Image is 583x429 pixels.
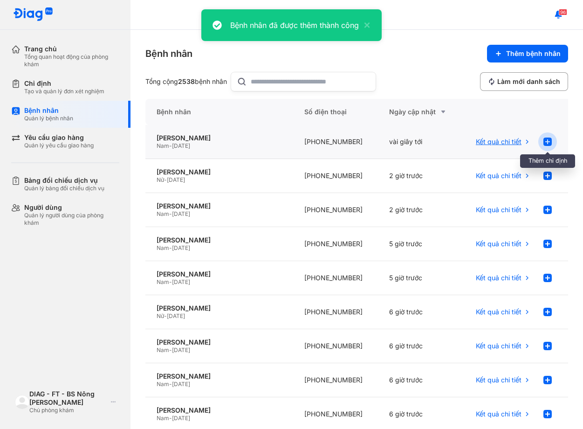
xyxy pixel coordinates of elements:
[145,77,227,86] div: Tổng cộng bệnh nhân
[157,338,282,346] div: [PERSON_NAME]
[24,53,119,68] div: Tổng quan hoạt động của phòng khám
[476,308,521,316] span: Kết quả chi tiết
[145,47,192,60] div: Bệnh nhân
[157,142,169,149] span: Nam
[378,227,462,261] div: 5 giờ trước
[293,363,377,397] div: [PHONE_NUMBER]
[476,240,521,248] span: Kết quả chi tiết
[157,278,169,285] span: Nam
[487,45,568,62] button: Thêm bệnh nhân
[29,390,107,407] div: DIAG - FT - BS Nông [PERSON_NAME]
[293,159,377,193] div: [PHONE_NUMBER]
[172,415,190,422] span: [DATE]
[476,274,521,282] span: Kết quả chi tiết
[145,99,293,125] div: Bệnh nhân
[24,212,119,227] div: Quản lý người dùng của phòng khám
[293,329,377,363] div: [PHONE_NUMBER]
[230,20,359,31] div: Bệnh nhân đã được thêm thành công
[24,106,73,115] div: Bệnh nhân
[476,138,521,146] span: Kết quả chi tiết
[24,79,104,88] div: Chỉ định
[157,406,282,415] div: [PERSON_NAME]
[389,106,451,118] div: Ngày cập nhật
[169,415,172,422] span: -
[167,312,185,319] span: [DATE]
[378,193,462,227] div: 2 giờ trước
[169,210,172,217] span: -
[480,72,568,91] button: Làm mới danh sách
[293,193,377,227] div: [PHONE_NUMBER]
[172,244,190,251] span: [DATE]
[172,142,190,149] span: [DATE]
[172,346,190,353] span: [DATE]
[293,125,377,159] div: [PHONE_NUMBER]
[172,210,190,217] span: [DATE]
[169,278,172,285] span: -
[378,329,462,363] div: 6 giờ trước
[157,202,282,210] div: [PERSON_NAME]
[24,45,119,53] div: Trang chủ
[157,346,169,353] span: Nam
[476,410,521,418] span: Kết quả chi tiết
[476,376,521,384] span: Kết quả chi tiết
[24,88,104,95] div: Tạo và quản lý đơn xét nghiệm
[164,176,167,183] span: -
[378,125,462,159] div: vài giây tới
[164,312,167,319] span: -
[169,346,172,353] span: -
[169,381,172,387] span: -
[506,49,561,58] span: Thêm bệnh nhân
[293,99,377,125] div: Số điện thoại
[157,168,282,176] div: [PERSON_NAME]
[178,77,195,85] span: 2538
[157,415,169,422] span: Nam
[559,9,567,15] span: 96
[13,7,53,22] img: logo
[157,304,282,312] div: [PERSON_NAME]
[157,176,164,183] span: Nữ
[157,372,282,381] div: [PERSON_NAME]
[24,176,104,185] div: Bảng đối chiếu dịch vụ
[24,185,104,192] div: Quản lý bảng đối chiếu dịch vụ
[169,244,172,251] span: -
[24,115,73,122] div: Quản lý bệnh nhân
[172,381,190,387] span: [DATE]
[293,261,377,295] div: [PHONE_NUMBER]
[157,236,282,244] div: [PERSON_NAME]
[157,244,169,251] span: Nam
[476,206,521,214] span: Kết quả chi tiết
[15,395,29,409] img: logo
[359,20,370,31] button: close
[476,342,521,350] span: Kết quả chi tiết
[24,133,94,142] div: Yêu cầu giao hàng
[157,381,169,387] span: Nam
[169,142,172,149] span: -
[378,295,462,329] div: 6 giờ trước
[378,261,462,295] div: 5 giờ trước
[476,172,521,180] span: Kết quả chi tiết
[157,270,282,278] div: [PERSON_NAME]
[167,176,185,183] span: [DATE]
[24,142,94,149] div: Quản lý yêu cầu giao hàng
[157,134,282,142] div: [PERSON_NAME]
[157,210,169,217] span: Nam
[293,295,377,329] div: [PHONE_NUMBER]
[29,407,107,414] div: Chủ phòng khám
[24,203,119,212] div: Người dùng
[497,77,560,86] span: Làm mới danh sách
[378,363,462,397] div: 6 giờ trước
[172,278,190,285] span: [DATE]
[293,227,377,261] div: [PHONE_NUMBER]
[378,159,462,193] div: 2 giờ trước
[157,312,164,319] span: Nữ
